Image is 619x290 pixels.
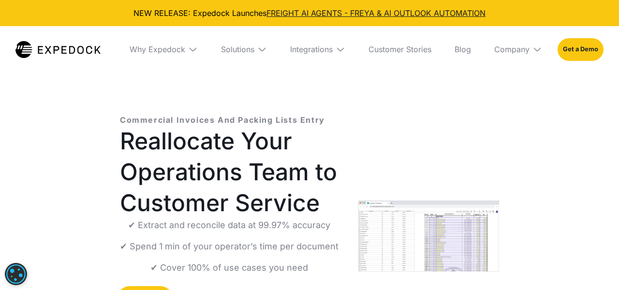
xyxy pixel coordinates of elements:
[447,26,479,72] a: Blog
[128,218,330,232] p: ✔ Extract and reconcile data at 99.97% accuracy
[558,38,604,60] a: Get a Demo
[571,244,619,290] div: Widget de chat
[150,261,308,275] p: ✔ Cover 100% of use cases you need
[282,26,353,72] div: Integrations
[8,8,611,18] div: NEW RELEASE: Expedock Launches
[486,26,550,72] div: Company
[130,44,185,54] div: Why Expedock
[213,26,275,72] div: Solutions
[494,44,530,54] div: Company
[221,44,254,54] div: Solutions
[120,126,343,218] h1: Reallocate Your Operations Team to Customer Service
[290,44,333,54] div: Integrations
[571,244,619,290] iframe: Chat Widget
[120,114,325,126] p: Commercial Invoices And Packing Lists Entry
[120,240,339,253] p: ✔ Spend 1 min of your operator’s time per document
[122,26,206,72] div: Why Expedock
[358,201,499,272] a: open lightbox
[266,8,486,18] a: FREIGHT AI AGENTS - FREYA & AI OUTLOOK AUTOMATION
[361,26,439,72] a: Customer Stories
